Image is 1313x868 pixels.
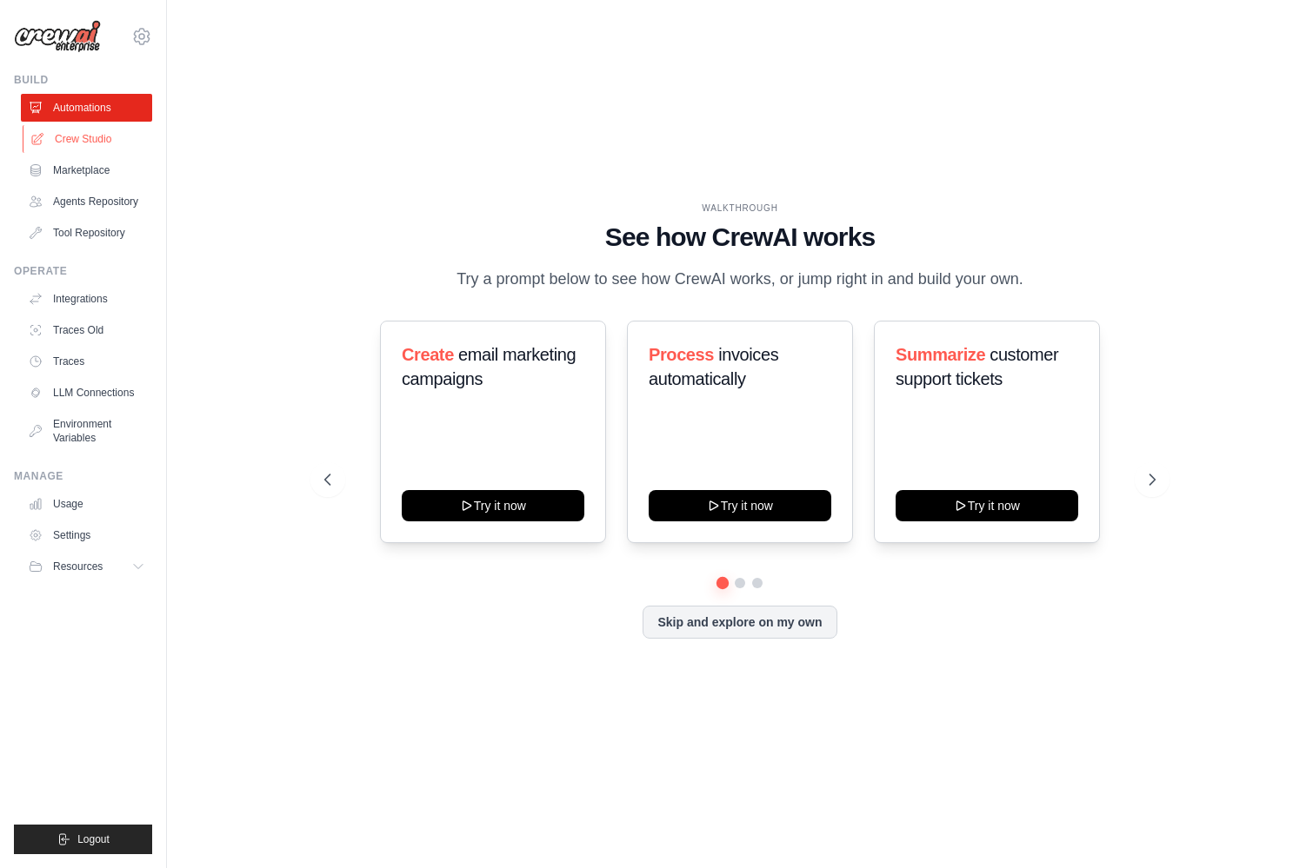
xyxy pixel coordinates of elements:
[21,553,152,580] button: Resources
[21,379,152,407] a: LLM Connections
[21,94,152,122] a: Automations
[402,345,454,364] span: Create
[649,490,831,521] button: Try it now
[53,560,103,573] span: Resources
[21,316,152,344] a: Traces Old
[21,410,152,452] a: Environment Variables
[14,20,101,53] img: Logo
[14,469,152,483] div: Manage
[649,345,714,364] span: Process
[21,490,152,518] a: Usage
[21,348,152,375] a: Traces
[21,285,152,313] a: Integrations
[324,222,1155,253] h1: See how CrewAI works
[14,825,152,854] button: Logout
[643,606,836,639] button: Skip and explore on my own
[896,345,985,364] span: Summarize
[402,490,584,521] button: Try it now
[21,521,152,549] a: Settings
[649,345,778,388] span: invoices automatically
[23,125,154,153] a: Crew Studio
[21,188,152,215] a: Agents Repository
[896,345,1058,388] span: customer support tickets
[402,345,576,388] span: email marketing campaigns
[448,267,1032,292] p: Try a prompt below to see how CrewAI works, or jump right in and build your own.
[77,832,110,846] span: Logout
[14,73,152,87] div: Build
[14,264,152,278] div: Operate
[21,219,152,247] a: Tool Repository
[896,490,1078,521] button: Try it now
[324,202,1155,215] div: WALKTHROUGH
[21,156,152,184] a: Marketplace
